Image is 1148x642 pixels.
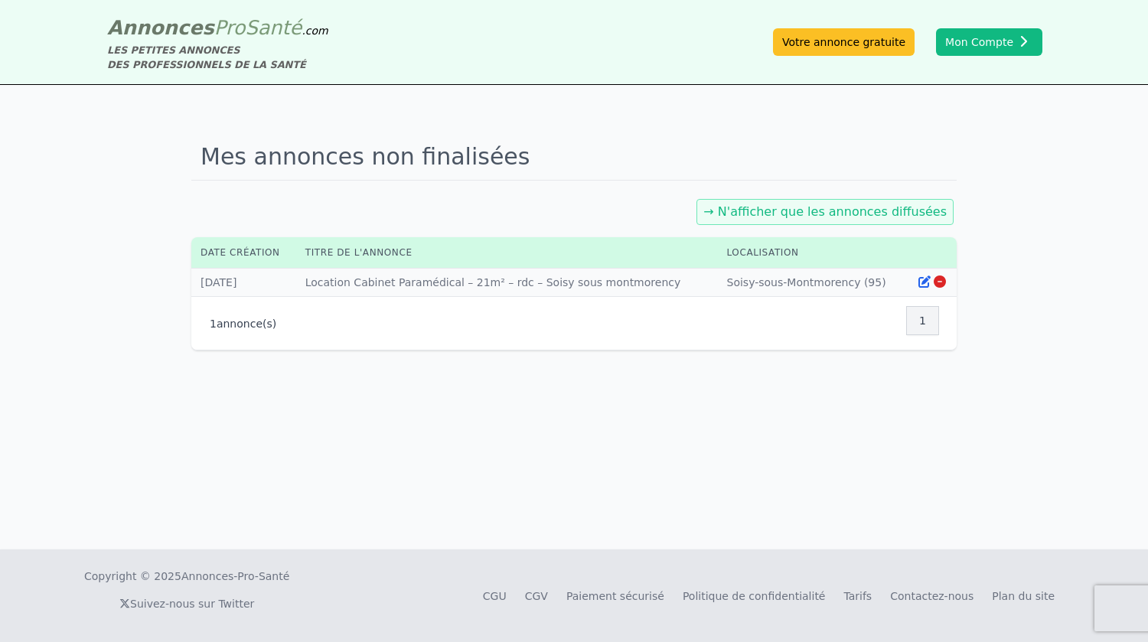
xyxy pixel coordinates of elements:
button: Mon Compte [936,28,1042,56]
a: AnnoncesProSanté.com [107,16,328,39]
a: Politique de confidentialité [683,590,826,602]
th: Localisation [718,237,908,269]
th: Date création [191,237,296,269]
a: Paiement sécurisé [566,590,664,602]
span: 1 [210,318,217,330]
span: Santé [245,16,302,39]
span: 1 [919,313,926,328]
span: Pro [214,16,246,39]
nav: Pagination [907,306,938,335]
i: Modifier l'annonce [918,275,931,288]
a: Annonces-Pro-Santé [181,569,289,584]
td: Soisy-sous-Montmorency (95) [718,269,908,297]
h1: Mes annonces non finalisées [191,134,957,181]
div: Copyright © 2025 [84,569,289,584]
span: Annonces [107,16,214,39]
a: CGU [483,590,507,602]
td: [DATE] [191,269,296,297]
a: CGV [525,590,548,602]
td: Location Cabinet Paramédical – 21m² – rdc – Soisy sous montmorency [296,269,718,297]
a: Contactez-nous [890,590,974,602]
a: Votre annonce gratuite [773,28,915,56]
th: Titre de l'annonce [296,237,718,269]
p: annonce(s) [210,316,276,331]
a: Tarifs [843,590,872,602]
div: LES PETITES ANNONCES DES PROFESSIONNELS DE LA SANTÉ [107,43,328,72]
a: Plan du site [992,590,1055,602]
span: .com [302,24,328,37]
a: Suivez-nous sur Twitter [119,598,254,610]
a: → N'afficher que les annonces diffusées [703,204,947,219]
i: Supprimer l'annonce [934,275,946,288]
